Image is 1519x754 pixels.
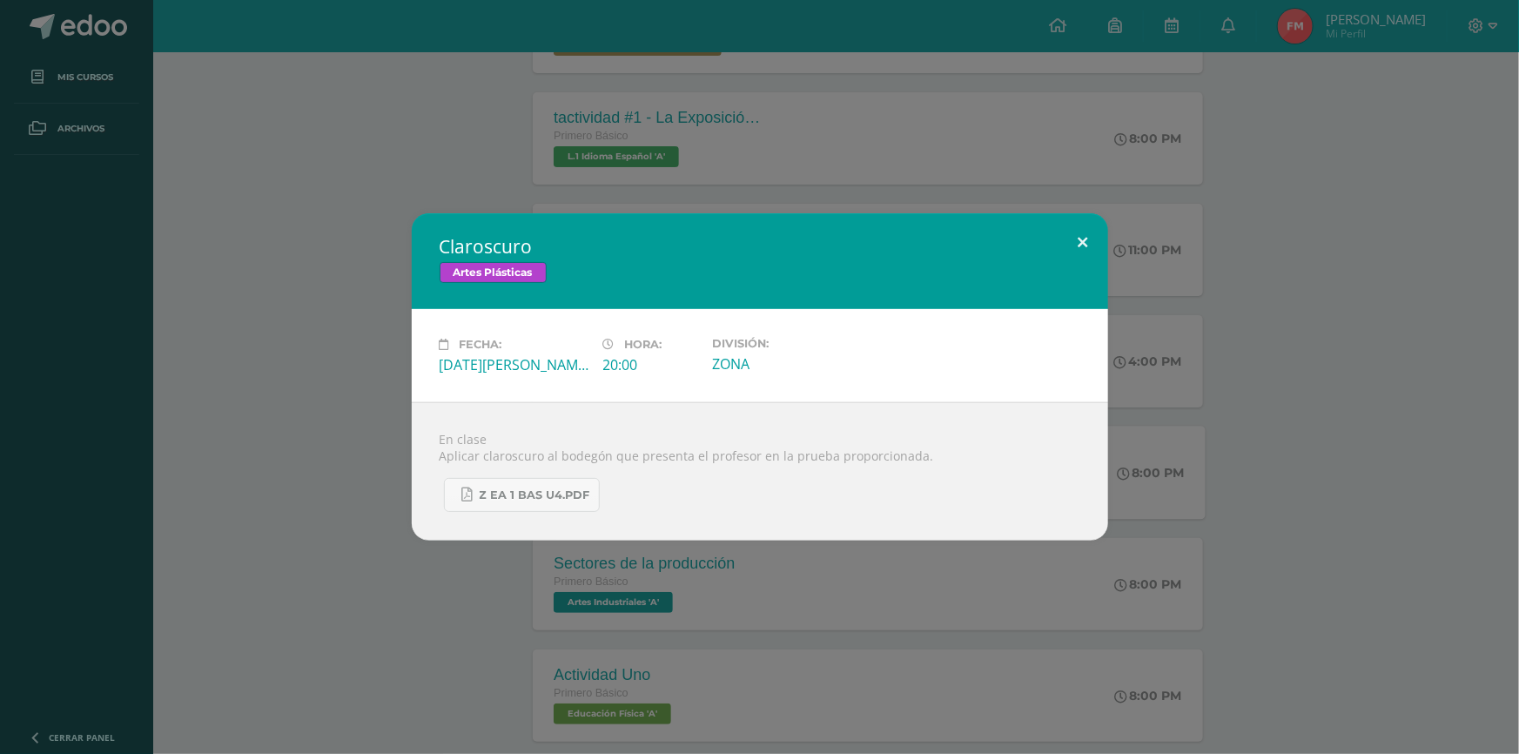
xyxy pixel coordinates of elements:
label: División: [712,337,862,350]
div: 20:00 [603,355,698,374]
div: [DATE][PERSON_NAME] [440,355,589,374]
span: Hora: [625,338,662,351]
button: Close (Esc) [1059,213,1108,273]
span: Fecha: [460,338,502,351]
span: Z eA 1 Bas U4.pdf [480,488,590,502]
h2: Claroscuro [440,234,1080,259]
span: Artes Plásticas [440,262,547,283]
div: ZONA [712,354,862,374]
div: En clase Aplicar claroscuro al bodegón que presenta el profesor en la prueba proporcionada. [412,402,1108,541]
a: Z eA 1 Bas U4.pdf [444,478,600,512]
